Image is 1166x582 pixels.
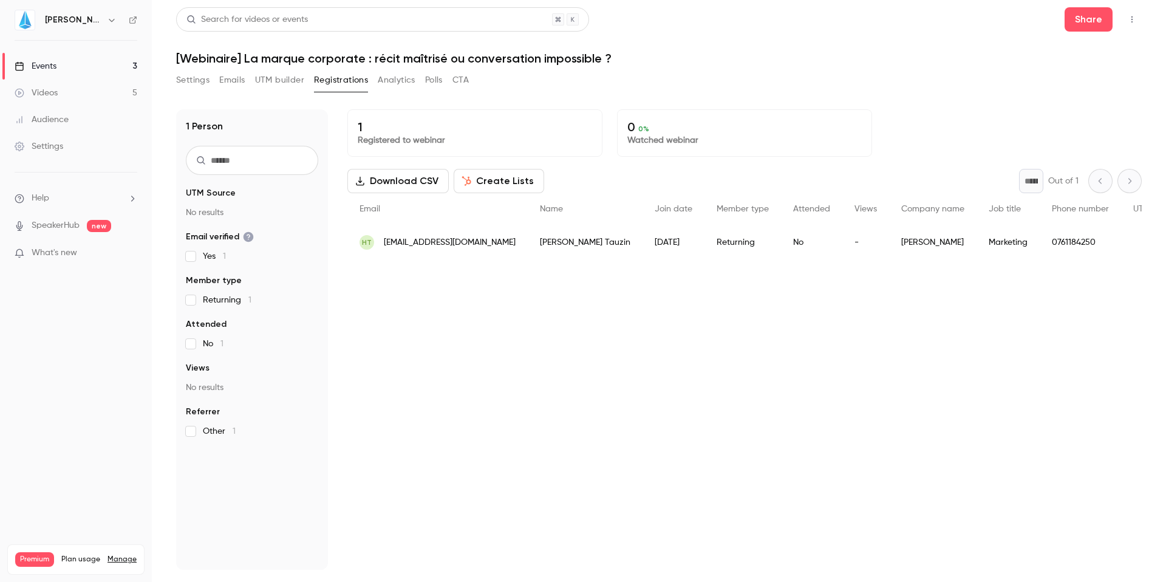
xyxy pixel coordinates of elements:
[781,225,842,259] div: No
[223,252,226,261] span: 1
[643,225,704,259] div: [DATE]
[901,205,964,213] span: Company name
[186,231,254,243] span: Email verified
[362,237,372,248] span: HT
[233,427,236,436] span: 1
[176,70,210,90] button: Settings
[15,552,54,567] span: Premium
[32,219,80,232] a: SpeakerHub
[45,14,102,26] h6: [PERSON_NAME]
[186,275,242,287] span: Member type
[186,187,318,437] section: facet-groups
[842,225,889,259] div: -
[248,296,251,304] span: 1
[123,248,137,259] iframe: Noticeable Trigger
[627,134,862,146] p: Watched webinar
[704,225,781,259] div: Returning
[15,10,35,30] img: JIN
[793,205,830,213] span: Attended
[425,70,443,90] button: Polls
[1052,205,1109,213] span: Phone number
[219,70,245,90] button: Emails
[203,294,251,306] span: Returning
[186,362,210,374] span: Views
[203,250,226,262] span: Yes
[655,205,692,213] span: Join date
[638,125,649,133] span: 0 %
[15,87,58,99] div: Videos
[32,247,77,259] span: What's new
[186,187,236,199] span: UTM Source
[384,236,516,249] span: [EMAIL_ADDRESS][DOMAIN_NAME]
[15,60,56,72] div: Events
[528,225,643,259] div: [PERSON_NAME] Tauzin
[176,51,1142,66] h1: [Webinaire] La marque corporate : récit maîtrisé ou conversation impossible ?
[107,555,137,564] a: Manage
[15,192,137,205] li: help-dropdown-opener
[347,169,449,193] button: Download CSV
[454,169,544,193] button: Create Lists
[61,555,100,564] span: Plan usage
[203,425,236,437] span: Other
[540,205,563,213] span: Name
[977,225,1040,259] div: Marketing
[1040,225,1121,259] div: 0761184250
[452,70,469,90] button: CTA
[717,205,769,213] span: Member type
[186,318,227,330] span: Attended
[1065,7,1113,32] button: Share
[889,225,977,259] div: [PERSON_NAME]
[203,338,223,350] span: No
[854,205,877,213] span: Views
[186,119,223,134] h1: 1 Person
[32,192,49,205] span: Help
[314,70,368,90] button: Registrations
[360,205,380,213] span: Email
[15,140,63,152] div: Settings
[1048,175,1079,187] p: Out of 1
[186,13,308,26] div: Search for videos or events
[358,134,592,146] p: Registered to webinar
[186,207,318,219] p: No results
[378,70,415,90] button: Analytics
[15,114,69,126] div: Audience
[358,120,592,134] p: 1
[255,70,304,90] button: UTM builder
[627,120,862,134] p: 0
[87,220,111,232] span: new
[186,382,318,394] p: No results
[989,205,1021,213] span: Job title
[186,406,220,418] span: Referrer
[220,340,223,348] span: 1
